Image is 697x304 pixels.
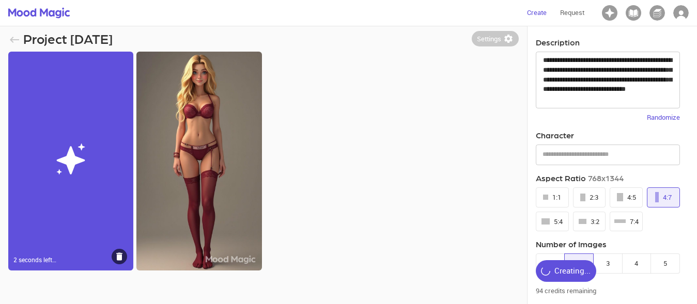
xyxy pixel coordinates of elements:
[588,173,624,187] h3: 768x1344
[622,2,645,24] button: Icon
[649,5,665,21] img: Icon
[602,5,617,21] img: Icon
[580,191,598,203] div: 2:3
[573,212,606,232] button: 3:2
[617,191,636,203] div: 4:5
[536,282,596,296] p: 94 credits remaining
[593,253,623,274] button: 3
[136,52,261,270] img: 01 - Project 2025-05-28
[8,7,70,18] img: logo
[647,187,680,207] button: 4:7
[541,216,563,228] div: 5:4
[645,2,669,24] button: Icon
[673,5,689,21] img: Icon
[622,253,652,274] button: 4
[560,8,584,18] p: Request
[536,38,580,52] h3: Description
[579,216,599,228] div: 3:2
[610,187,643,207] button: 4:5
[536,187,569,207] button: 1:1
[647,113,680,123] p: Randomize
[573,187,606,207] button: 2:3
[645,8,669,17] a: Library
[23,31,113,46] h1: Project [DATE]
[614,216,639,228] div: 7:4
[655,191,672,203] div: 4:7
[472,31,519,47] button: Settings
[622,8,645,17] a: Characters
[650,253,680,274] button: 5
[536,239,680,253] h3: Number of Images
[55,143,86,174] img: Brand Icon
[598,2,622,24] button: Icon
[527,8,547,18] p: Create
[626,5,641,21] img: Icon
[536,212,569,232] button: 5:4
[536,173,588,187] h3: Aspect Ratio
[669,2,693,24] button: Icon
[598,8,622,17] a: Projects
[610,212,643,232] button: 7:4
[543,191,561,203] div: 1:1
[536,131,574,145] h3: Character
